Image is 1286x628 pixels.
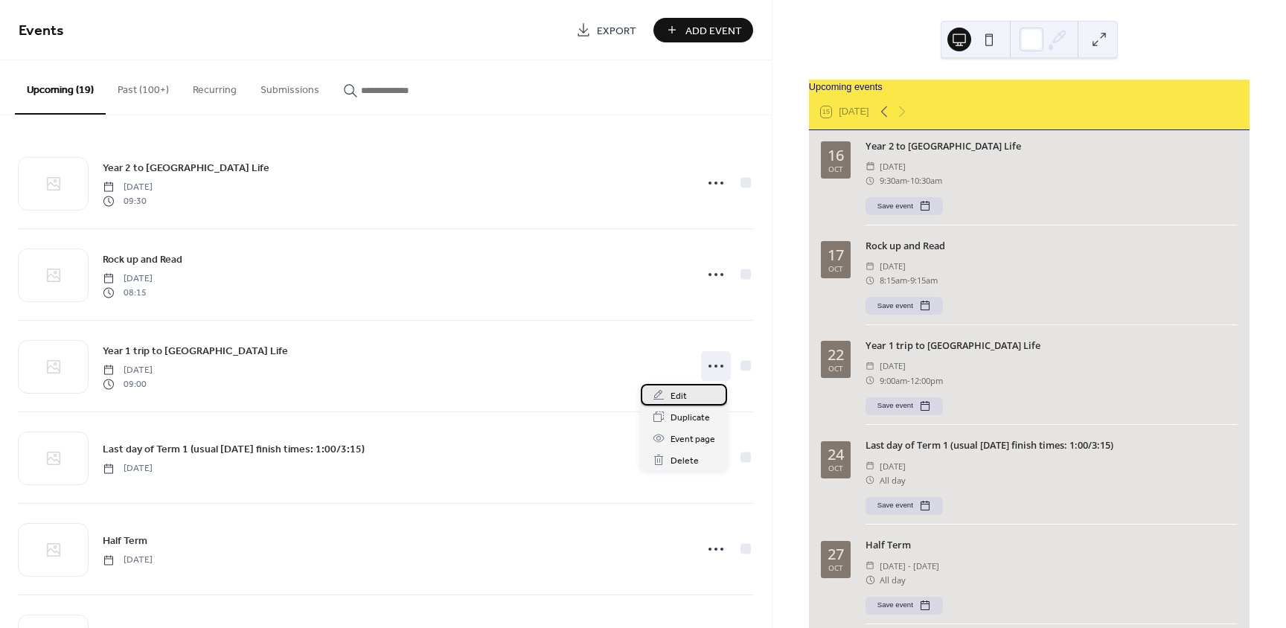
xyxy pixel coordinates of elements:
span: 9:30am [880,173,907,188]
span: [DATE] [103,462,153,475]
button: Recurring [181,60,249,113]
span: [DATE] [103,272,153,286]
div: Oct [828,464,843,472]
span: 10:30am [910,173,942,188]
button: Add Event [653,18,753,42]
span: Add Event [685,23,742,39]
div: ​ [866,573,875,587]
span: Rock up and Read [103,252,182,268]
a: Half Term [103,532,147,549]
div: 17 [828,248,844,263]
button: Upcoming (19) [15,60,106,115]
div: Rock up and Read [866,239,1238,253]
span: Event page [671,432,715,447]
span: [DATE] [103,181,153,194]
button: Past (100+) [106,60,181,113]
div: Oct [828,365,843,372]
div: ​ [866,459,875,473]
button: Save event [866,297,943,315]
a: Rock up and Read [103,251,182,268]
div: ​ [866,473,875,487]
div: 16 [828,148,844,163]
span: Export [597,23,636,39]
div: Oct [828,165,843,173]
span: [DATE] [880,259,906,273]
div: ​ [866,259,875,273]
span: Half Term [103,534,147,549]
div: 22 [828,347,844,362]
div: ​ [866,159,875,173]
span: Year 1 trip to [GEOGRAPHIC_DATA] Life [103,344,288,359]
span: - [907,273,910,287]
span: Events [19,16,64,45]
span: 09:00 [103,377,153,391]
span: All day [880,573,906,587]
div: ​ [866,559,875,573]
div: Year 2 to [GEOGRAPHIC_DATA] Life [866,139,1238,153]
button: Save event [866,497,943,515]
span: Edit [671,388,687,404]
span: 08:15 [103,286,153,299]
span: 9:15am [910,273,938,287]
button: Save event [866,397,943,415]
span: [DATE] [103,364,153,377]
button: Submissions [249,60,331,113]
div: Last day of Term 1 (usual [DATE] finish times: 1:00/3:15) [866,438,1238,452]
span: Delete [671,453,699,469]
div: Oct [828,265,843,272]
div: Year 1 trip to [GEOGRAPHIC_DATA] Life [866,339,1238,353]
span: [DATE] - [DATE] [880,559,939,573]
span: [DATE] [880,159,906,173]
div: 24 [828,447,844,462]
span: [DATE] [880,359,906,373]
button: Save event [866,197,943,215]
div: Half Term [866,538,1238,552]
span: - [907,374,910,388]
span: 9:00am [880,374,907,388]
a: Year 2 to [GEOGRAPHIC_DATA] Life [103,159,269,176]
span: 8:15am [880,273,907,287]
div: ​ [866,374,875,388]
a: Export [565,18,647,42]
span: Year 2 to [GEOGRAPHIC_DATA] Life [103,161,269,176]
a: Year 1 trip to [GEOGRAPHIC_DATA] Life [103,342,288,359]
span: [DATE] [103,554,153,567]
a: Last day of Term 1 (usual [DATE] finish times: 1:00/3:15) [103,440,365,458]
span: - [907,173,910,188]
div: ​ [866,273,875,287]
span: 12:00pm [910,374,943,388]
div: ​ [866,173,875,188]
div: Upcoming events [809,80,1250,94]
button: Save event [866,597,943,615]
span: All day [880,473,906,487]
div: Oct [828,564,843,571]
span: 09:30 [103,194,153,208]
span: Last day of Term 1 (usual [DATE] finish times: 1:00/3:15) [103,442,365,458]
div: 27 [828,547,844,562]
div: ​ [866,359,875,373]
span: [DATE] [880,459,906,473]
span: Duplicate [671,410,710,426]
